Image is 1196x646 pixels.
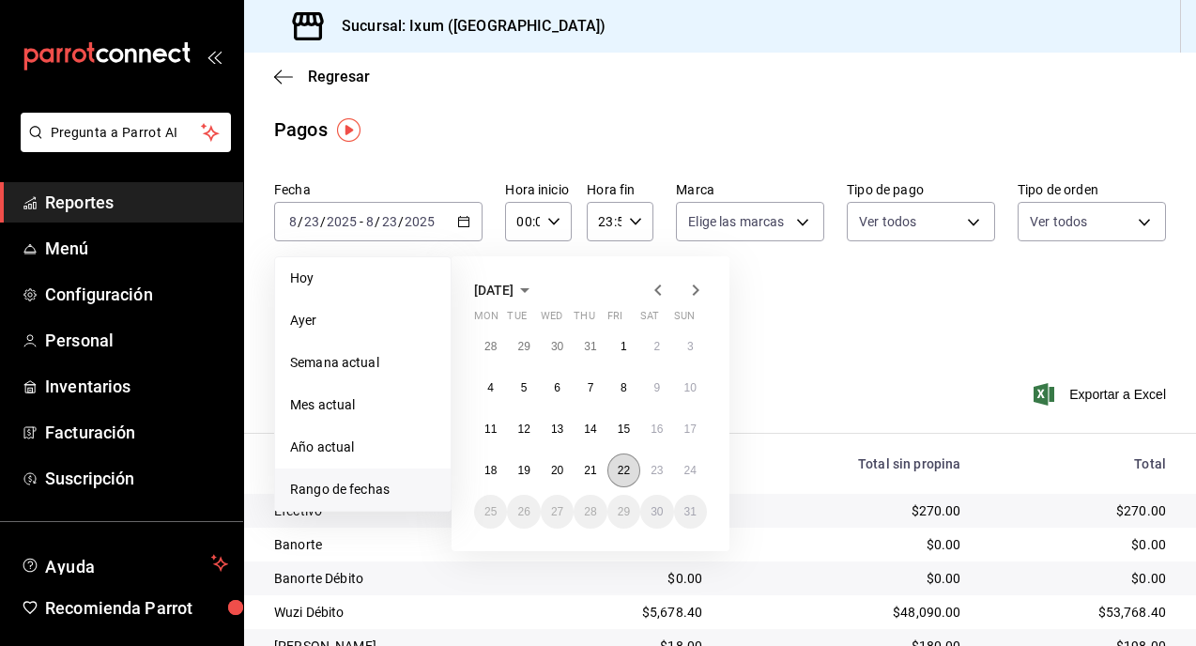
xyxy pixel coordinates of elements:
[288,214,298,229] input: --
[551,340,563,353] abbr: July 30, 2025
[554,381,560,394] abbr: August 6, 2025
[487,381,494,394] abbr: August 4, 2025
[574,412,606,446] button: August 14, 2025
[404,214,436,229] input: ----
[587,183,653,196] label: Hora fin
[684,505,697,518] abbr: August 31, 2025
[688,212,784,231] span: Elige las marcas
[51,123,202,143] span: Pregunta a Parrot AI
[621,340,627,353] abbr: August 1, 2025
[732,535,960,554] div: $0.00
[607,454,640,487] button: August 22, 2025
[684,381,697,394] abbr: August 10, 2025
[21,113,231,152] button: Pregunta a Parrot AI
[474,283,514,298] span: [DATE]
[207,49,222,64] button: open_drawer_menu
[574,330,606,363] button: July 31, 2025
[651,423,663,436] abbr: August 16, 2025
[674,371,707,405] button: August 10, 2025
[621,381,627,394] abbr: August 8, 2025
[640,412,673,446] button: August 16, 2025
[507,454,540,487] button: August 19, 2025
[45,190,228,215] span: Reportes
[541,330,574,363] button: July 30, 2025
[505,183,572,196] label: Hora inicio
[991,501,1166,520] div: $270.00
[551,505,563,518] abbr: August 27, 2025
[557,569,702,588] div: $0.00
[541,371,574,405] button: August 6, 2025
[574,454,606,487] button: August 21, 2025
[991,456,1166,471] div: Total
[45,595,228,621] span: Recomienda Parrot
[303,214,320,229] input: --
[584,464,596,477] abbr: August 21, 2025
[45,328,228,353] span: Personal
[474,310,498,330] abbr: Monday
[674,412,707,446] button: August 17, 2025
[607,412,640,446] button: August 15, 2025
[687,340,694,353] abbr: August 3, 2025
[618,505,630,518] abbr: August 29, 2025
[653,340,660,353] abbr: August 2, 2025
[541,454,574,487] button: August 20, 2025
[507,371,540,405] button: August 5, 2025
[274,535,527,554] div: Banorte
[298,214,303,229] span: /
[653,381,660,394] abbr: August 9, 2025
[327,15,606,38] h3: Sucursal: Ixum ([GEOGRAPHIC_DATA])
[398,214,404,229] span: /
[991,603,1166,622] div: $53,768.40
[607,330,640,363] button: August 1, 2025
[607,371,640,405] button: August 8, 2025
[13,136,231,156] a: Pregunta a Parrot AI
[847,183,995,196] label: Tipo de pago
[474,371,507,405] button: August 4, 2025
[732,569,960,588] div: $0.00
[674,310,695,330] abbr: Sunday
[732,501,960,520] div: $270.00
[474,454,507,487] button: August 18, 2025
[45,552,204,575] span: Ayuda
[991,569,1166,588] div: $0.00
[1037,383,1166,406] button: Exportar a Excel
[517,423,529,436] abbr: August 12, 2025
[507,310,526,330] abbr: Tuesday
[290,438,436,457] span: Año actual
[584,423,596,436] abbr: August 14, 2025
[507,495,540,529] button: August 26, 2025
[674,454,707,487] button: August 24, 2025
[290,395,436,415] span: Mes actual
[521,381,528,394] abbr: August 5, 2025
[274,115,328,144] div: Pagos
[290,353,436,373] span: Semana actual
[320,214,326,229] span: /
[541,495,574,529] button: August 27, 2025
[607,495,640,529] button: August 29, 2025
[640,371,673,405] button: August 9, 2025
[684,423,697,436] abbr: August 17, 2025
[607,310,622,330] abbr: Friday
[1018,183,1166,196] label: Tipo de orden
[517,505,529,518] abbr: August 26, 2025
[732,603,960,622] div: $48,090.00
[640,495,673,529] button: August 30, 2025
[274,603,527,622] div: Wuzi Débito
[274,183,483,196] label: Fecha
[574,371,606,405] button: August 7, 2025
[274,68,370,85] button: Regresar
[674,495,707,529] button: August 31, 2025
[337,118,360,142] img: Tooltip marker
[274,569,527,588] div: Banorte Débito
[551,423,563,436] abbr: August 13, 2025
[474,412,507,446] button: August 11, 2025
[640,310,659,330] abbr: Saturday
[588,381,594,394] abbr: August 7, 2025
[474,330,507,363] button: July 28, 2025
[574,495,606,529] button: August 28, 2025
[308,68,370,85] span: Regresar
[45,466,228,491] span: Suscripción
[651,505,663,518] abbr: August 30, 2025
